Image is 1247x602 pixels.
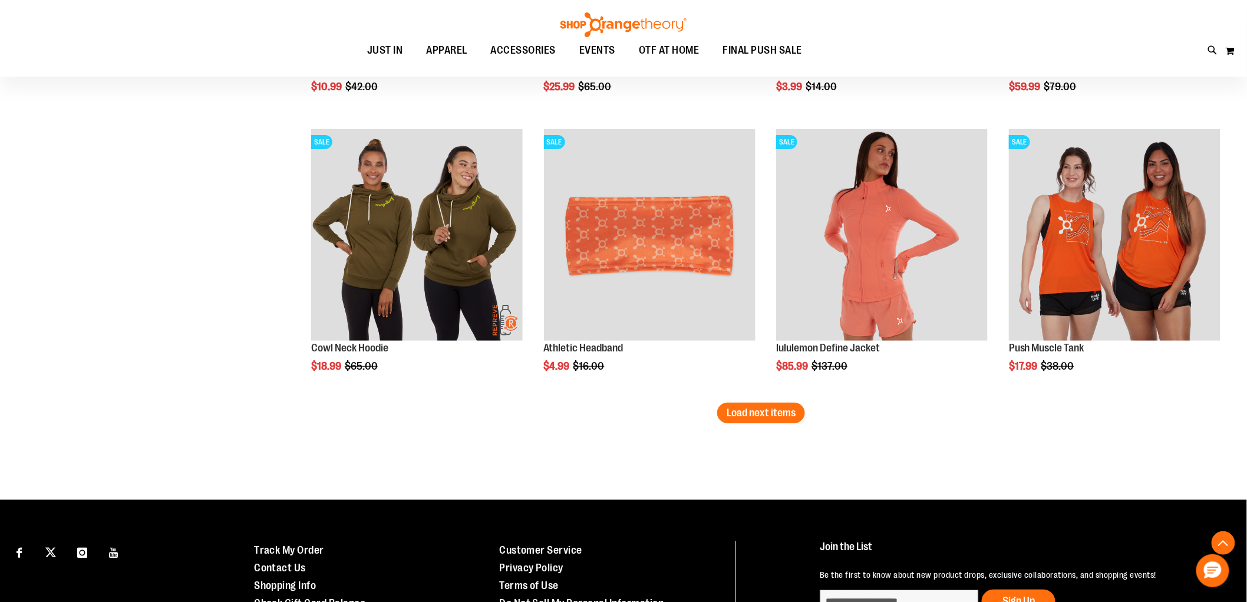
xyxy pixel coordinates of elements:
[311,360,343,372] span: $18.99
[627,37,711,64] a: OTF AT HOME
[9,541,29,562] a: Visit our Facebook page
[254,544,324,556] a: Track My Order
[72,541,93,562] a: Visit our Instagram page
[1196,554,1229,587] button: Hello, have a question? Let’s chat.
[499,544,582,556] a: Customer Service
[723,37,803,64] span: FINAL PUSH SALE
[311,342,388,354] a: Cowl Neck Hoodie
[544,81,577,93] span: $25.99
[1041,360,1076,372] span: $38.00
[499,562,563,574] a: Privacy Policy
[544,360,572,372] span: $4.99
[639,37,700,64] span: OTF AT HOME
[559,12,688,37] img: Shop Orangetheory
[1212,531,1235,555] button: Back To Top
[426,37,467,64] span: APPAREL
[811,360,849,372] span: $137.00
[776,129,988,343] a: Product image for lululemon Define JacketSALE
[345,360,380,372] span: $65.00
[573,360,606,372] span: $16.00
[579,37,615,64] span: EVENTS
[479,37,568,64] a: ACCESSORIES
[1009,81,1043,93] span: $59.99
[311,135,332,149] span: SALE
[1009,129,1220,341] img: Product image for Push Muscle Tank
[499,580,559,591] a: Terms of Use
[776,135,797,149] span: SALE
[1009,342,1084,354] a: Push Muscle Tank
[538,123,761,402] div: product
[1044,81,1078,93] span: $79.00
[579,81,613,93] span: $65.00
[820,569,1218,581] p: Be the first to know about new product drops, exclusive collaborations, and shopping events!
[305,123,529,402] div: product
[491,37,556,64] span: ACCESSORIES
[311,129,523,343] a: Product image for Cowl Neck HoodieSALE
[544,342,623,354] a: Athletic Headband
[727,407,796,419] span: Load next items
[254,580,316,591] a: Shopping Info
[355,37,415,64] a: JUST IN
[568,37,627,64] a: EVENTS
[711,37,814,64] a: FINAL PUSH SALE
[806,81,839,93] span: $14.00
[770,123,994,402] div: product
[1003,123,1226,402] div: product
[1009,129,1220,343] a: Product image for Push Muscle TankSALE
[776,81,804,93] span: $3.99
[776,342,880,354] a: lululemon Define Jacket
[544,129,756,341] img: Product image for Athletic Headband
[311,81,344,93] span: $10.99
[367,37,403,64] span: JUST IN
[414,37,479,64] a: APPAREL
[820,541,1218,563] h4: Join the List
[776,129,988,341] img: Product image for lululemon Define Jacket
[104,541,124,562] a: Visit our Youtube page
[254,562,306,574] a: Contact Us
[311,129,523,341] img: Product image for Cowl Neck Hoodie
[544,129,756,343] a: Product image for Athletic HeadbandSALE
[717,403,805,423] button: Load next items
[45,547,56,558] img: Twitter
[776,360,810,372] span: $85.99
[41,541,61,562] a: Visit our X page
[544,135,565,149] span: SALE
[345,81,380,93] span: $42.00
[1009,360,1040,372] span: $17.99
[1009,135,1030,149] span: SALE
